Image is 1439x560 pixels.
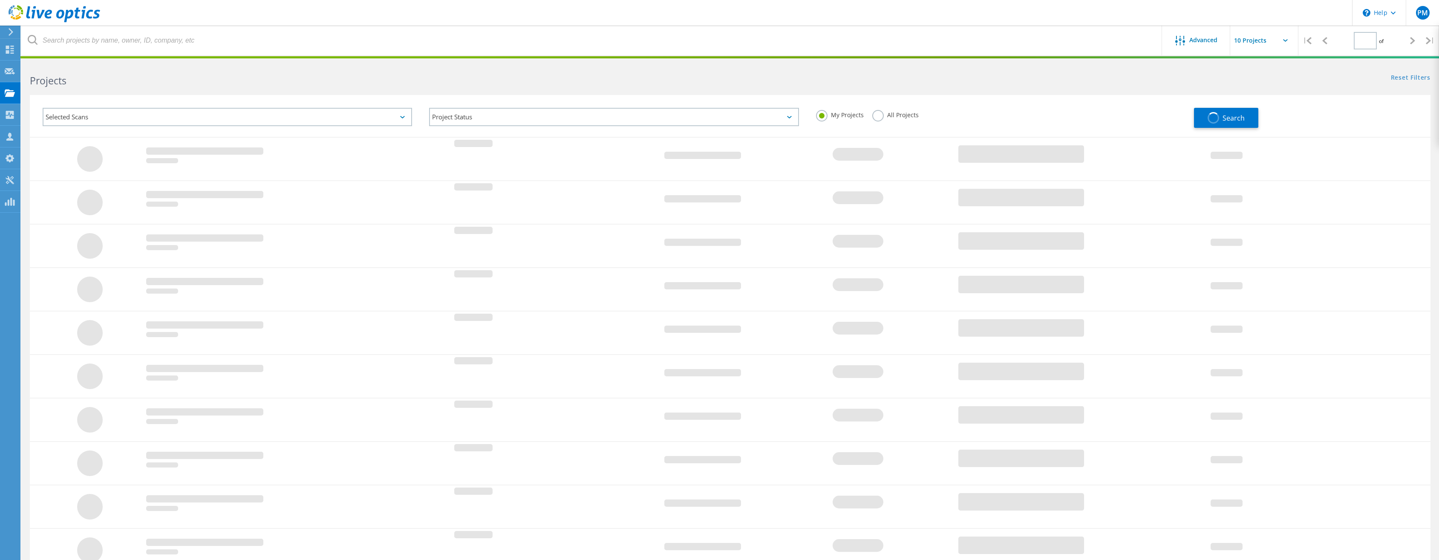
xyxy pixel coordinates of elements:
a: Reset Filters [1391,75,1430,82]
label: My Projects [816,110,864,118]
svg: \n [1363,9,1370,17]
span: PM [1417,9,1428,16]
span: Advanced [1189,37,1217,43]
input: Search projects by name, owner, ID, company, etc [21,26,1162,55]
div: Project Status [429,108,799,126]
div: | [1298,26,1316,56]
span: of [1379,38,1384,45]
button: Search [1194,108,1258,128]
div: | [1422,26,1439,56]
span: Search [1223,113,1245,123]
a: Live Optics Dashboard [9,18,100,24]
label: All Projects [872,110,919,118]
div: Selected Scans [43,108,412,126]
b: Projects [30,74,66,87]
